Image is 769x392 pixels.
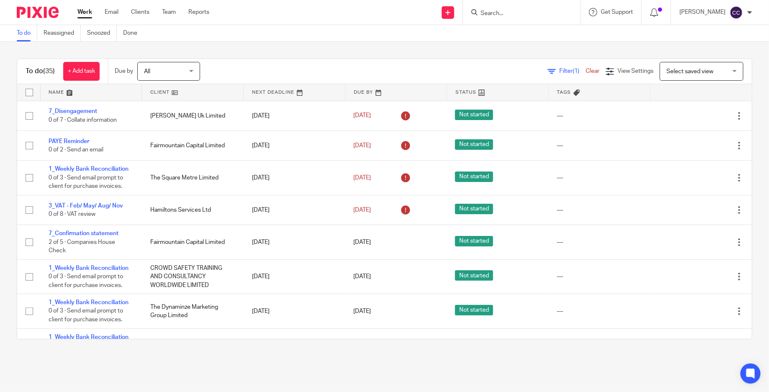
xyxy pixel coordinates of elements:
span: [DATE] [354,143,371,149]
div: --- [557,174,642,182]
p: [PERSON_NAME] [679,8,725,16]
td: [DATE] [244,259,345,294]
a: Reports [188,8,209,16]
td: Hamiltons Services Ltd [142,195,244,225]
a: Done [123,25,144,41]
span: Not started [455,110,493,120]
span: Not started [455,305,493,315]
a: PAYE Reminder [49,138,89,144]
span: 0 of 3 · Send email prompt to client for purchase invoices. [49,308,123,323]
td: Jsl Advisory Uk Ltd [142,328,244,363]
td: Fairmountain Capital Limited [142,225,244,259]
td: [DATE] [244,195,345,225]
span: [DATE] [354,274,371,279]
span: [DATE] [354,239,371,245]
a: Work [77,8,92,16]
span: 0 of 2 · Send an email [49,147,103,153]
a: 1_Weekly Bank Reconciliation [49,265,129,271]
span: Not started [455,204,493,214]
td: [DATE] [244,161,345,195]
p: Due by [115,67,133,75]
td: CROWD SAFETY TRAINING AND CONSULTANCY WORLDWIDE LIMITED [142,259,244,294]
span: All [144,69,150,74]
a: 1_Weekly Bank Reconciliation [49,166,129,172]
span: [DATE] [354,308,371,314]
span: 0 of 8 · VAT review [49,211,95,217]
span: 0 of 3 · Send email prompt to client for purchase invoices. [49,274,123,288]
td: [DATE] [244,294,345,328]
td: [DATE] [244,101,345,131]
span: Not started [455,236,493,246]
a: Email [105,8,118,16]
span: 2 of 5 · Companies House Check [49,239,115,254]
span: View Settings [617,68,653,74]
div: --- [557,112,642,120]
a: Team [162,8,176,16]
span: [DATE] [354,175,371,181]
td: [DATE] [244,328,345,363]
span: Not started [455,172,493,182]
td: [DATE] [244,131,345,160]
a: + Add task [63,62,100,81]
a: 7_Confirmation statement [49,231,118,236]
a: 1_Weekly Bank Reconciliation [49,334,129,340]
span: Not started [455,139,493,150]
img: svg%3E [730,6,743,19]
span: 0 of 7 · Collate information [49,117,117,123]
a: Snoozed [87,25,117,41]
div: --- [557,238,642,246]
span: Filter [559,68,586,74]
img: Pixie [17,7,59,18]
div: --- [557,141,642,150]
span: 0 of 3 · Send email prompt to client for purchase invoices. [49,175,123,190]
a: Clients [131,8,149,16]
input: Search [480,10,555,18]
span: [DATE] [354,207,371,213]
span: [DATE] [354,113,371,119]
a: To do [17,25,37,41]
a: Reassigned [44,25,81,41]
div: --- [557,206,642,214]
div: --- [557,272,642,281]
span: (35) [43,68,55,74]
span: Select saved view [666,69,713,74]
a: 7_Disengagement [49,108,97,114]
a: Clear [586,68,599,74]
td: [PERSON_NAME] Uk Limited [142,101,244,131]
span: Get Support [601,9,633,15]
td: The Square Metre Limited [142,161,244,195]
span: Not started [455,270,493,281]
td: [DATE] [244,225,345,259]
span: (1) [573,68,579,74]
td: The Dynaminze Marketing Group Limited [142,294,244,328]
div: --- [557,307,642,315]
h1: To do [26,67,55,76]
a: 3_VAT - Feb/ May/ Aug/ Nov [49,203,123,209]
span: Tags [557,90,571,95]
a: 1_Weekly Bank Reconciliation [49,300,129,305]
td: Fairmountain Capital Limited [142,131,244,160]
